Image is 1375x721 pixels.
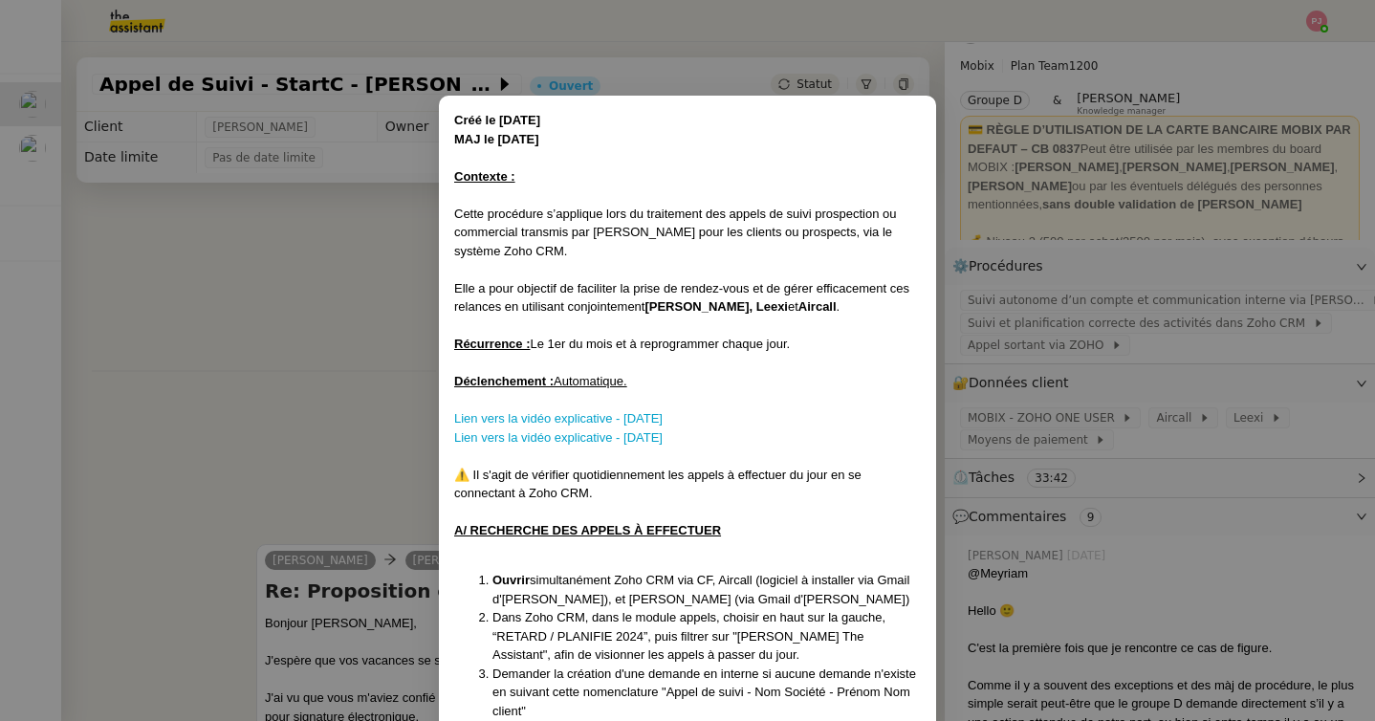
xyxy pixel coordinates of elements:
strong: Aircall [798,299,837,314]
div: Cette procédure s’applique lors du traitement des appels de suivi prospection ou commercial trans... [454,205,921,261]
u: Déclenchement : [454,374,554,388]
strong: Ouvrir [492,573,530,587]
u: A/ RECHERCHE DES APPELS À EFFECTUER [454,523,721,537]
li: Demander la création d'une demande en interne si aucune demande n'existe en suivant cette nomencl... [492,665,921,721]
a: Lien vers la vidéo explicative - [DATE] [454,411,663,426]
a: Lien vers la vidéo explicative - [DATE] [454,430,663,445]
u: Contexte : [454,169,515,184]
u: Récurrence : [454,337,530,351]
div: Le 1er du mois et à reprogrammer chaque jour. [454,335,921,354]
u: Automatique. [554,374,627,388]
div: ⚠️ Il s'agit de vérifier quotidiennement les appels à effectuer du jour en se connectant à Zoho CRM. [454,466,921,503]
div: Elle a pour objectif de faciliter la prise de rendez-vous et de gérer efficacement ces relances e... [454,279,921,317]
li: Dans Zoho CRM, dans le module appels, choisir en haut sur la gauche, “RETARD / PLANIFIE 2024”, pu... [492,608,921,665]
strong: [PERSON_NAME], Leexi [644,299,788,314]
strong: MAJ le [DATE] [454,132,539,146]
strong: Créé le [DATE] [454,113,540,127]
li: simultanément Zoho CRM via CF, Aircall (logiciel à installer via Gmail d'[PERSON_NAME]), et [PERS... [492,571,921,608]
